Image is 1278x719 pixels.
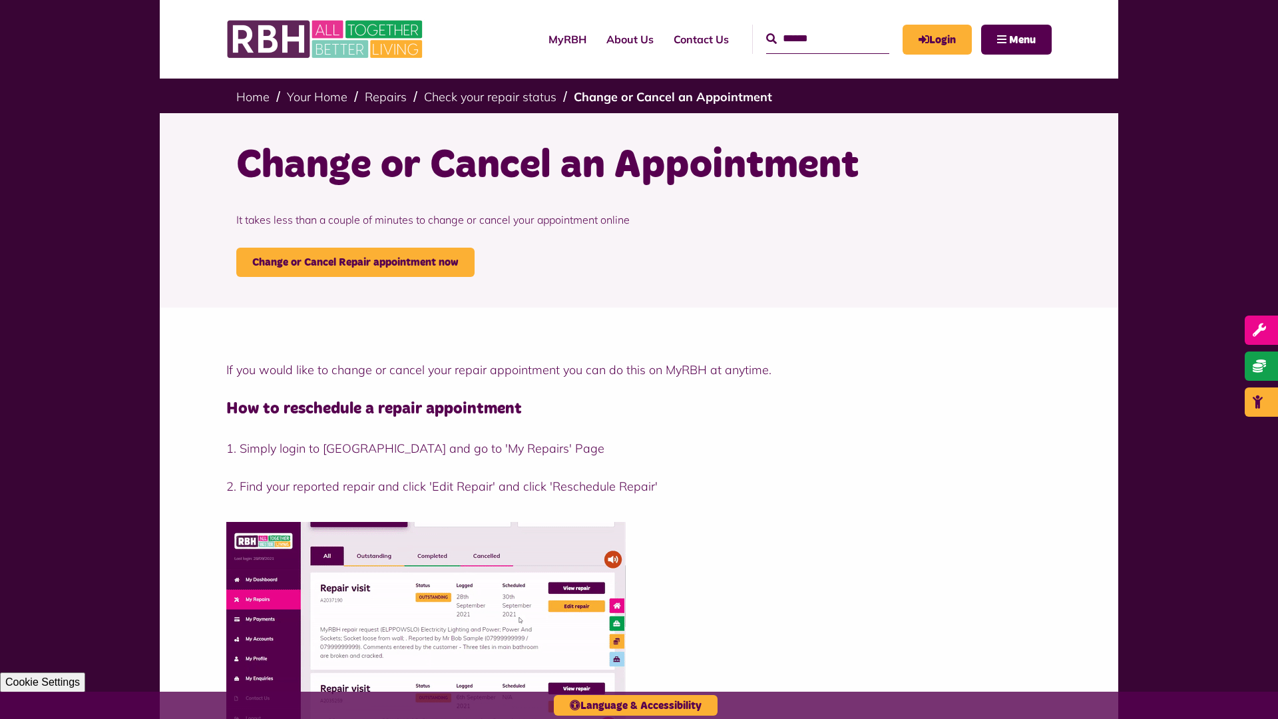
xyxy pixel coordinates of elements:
a: Your Home [287,89,347,105]
p: 2. Find your reported repair and click 'Edit Repair' and click 'Reschedule Repair' [226,477,1052,495]
button: Navigation [981,25,1052,55]
button: Language & Accessibility [554,695,718,716]
span: Menu [1009,35,1036,45]
h1: Change or Cancel an Appointment [236,140,1042,192]
p: If you would like to change or cancel your repair appointment you can do this on MyRBH at anytime. [226,361,1052,379]
a: About Us [596,21,664,57]
h4: How to reschedule a repair appointment [226,399,1052,419]
a: Change or Cancel an Appointment [574,89,772,105]
a: Contact Us [664,21,739,57]
p: 1. Simply login to [GEOGRAPHIC_DATA] and go to 'My Repairs' Page [226,439,1052,457]
a: Change or Cancel Repair appointment now [236,248,475,277]
a: Home [236,89,270,105]
a: MyRBH [538,21,596,57]
a: MyRBH [903,25,972,55]
a: Repairs [365,89,407,105]
p: It takes less than a couple of minutes to change or cancel your appointment online [236,192,1042,248]
img: RBH [226,13,426,65]
a: Check your repair status [424,89,556,105]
